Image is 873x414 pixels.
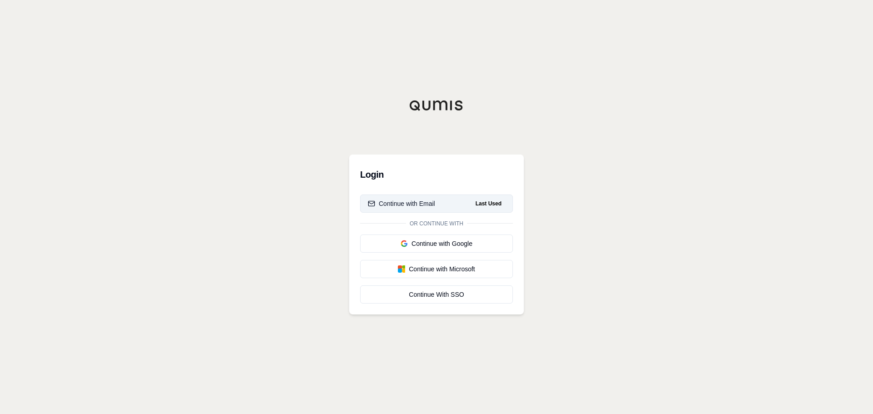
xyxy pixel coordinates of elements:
button: Continue with Google [360,234,513,253]
img: Qumis [409,100,464,111]
div: Continue with Email [368,199,435,208]
h3: Login [360,165,513,184]
button: Continue with Microsoft [360,260,513,278]
div: Continue With SSO [368,290,505,299]
a: Continue With SSO [360,285,513,304]
div: Continue with Microsoft [368,264,505,274]
span: Or continue with [406,220,467,227]
button: Continue with EmailLast Used [360,195,513,213]
span: Last Used [472,198,505,209]
div: Continue with Google [368,239,505,248]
